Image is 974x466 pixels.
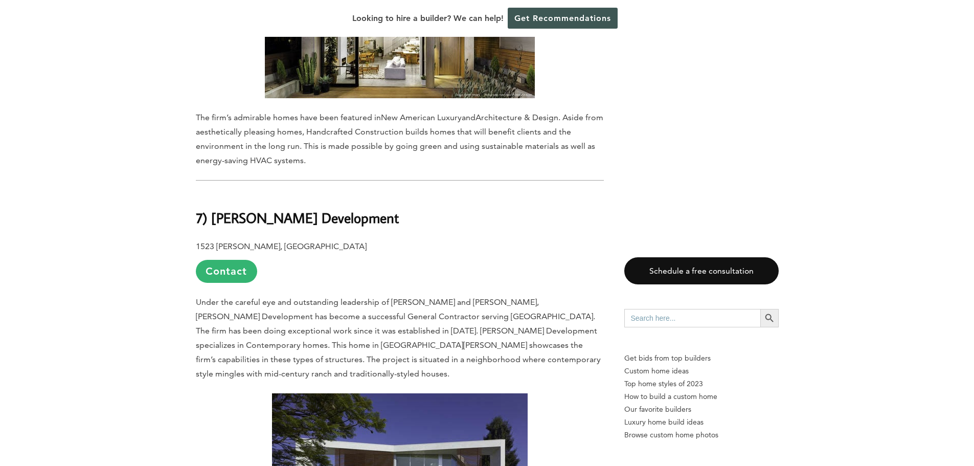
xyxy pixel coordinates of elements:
a: Our favorite builders [624,403,779,416]
b: 7) [PERSON_NAME] Development [196,209,399,227]
a: Luxury home build ideas [624,416,779,429]
a: Contact [196,260,257,283]
span: Under the careful eye and outstanding leadership of [PERSON_NAME] and [PERSON_NAME], [PERSON_NAME... [196,297,601,379]
span: New American Luxury [381,113,462,122]
b: 1523 [PERSON_NAME], [GEOGRAPHIC_DATA] [196,241,367,251]
input: Search here... [624,309,760,327]
a: Get Recommendations [508,8,618,29]
svg: Search [764,313,775,324]
a: Schedule a free consultation [624,257,779,284]
iframe: Drift Widget Chat Controller [923,415,962,454]
span: Architecture & Design [475,113,558,122]
a: Custom home ideas [624,365,779,378]
a: Browse custom home photos [624,429,779,441]
span: and [462,113,475,122]
a: Top home styles of 2023 [624,378,779,390]
span: The firm’s admirable homes have been featured in [196,113,381,122]
span: . Aside from aesthetically pleasing homes, Handcrafted Construction builds homes that will benefi... [196,113,603,165]
p: Get bids from top builders [624,352,779,365]
a: How to build a custom home [624,390,779,403]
